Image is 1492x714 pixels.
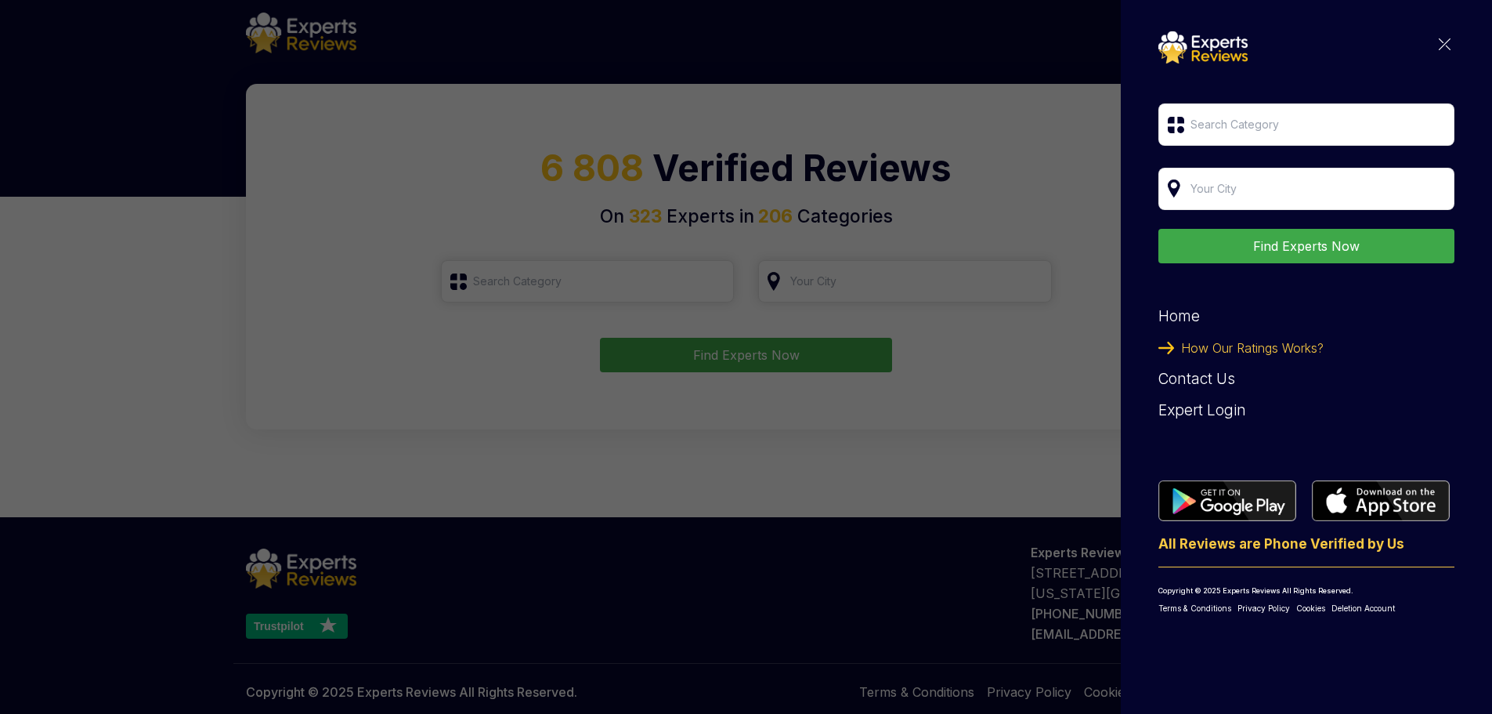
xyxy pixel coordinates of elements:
[1158,480,1296,521] img: categoryImgae
[1158,168,1454,210] input: Your City
[1158,395,1454,426] div: Expert Login
[1158,103,1454,146] input: Search Category
[1158,370,1235,388] a: Contact Us
[1158,31,1248,63] img: categoryImgae
[1181,332,1324,364] span: How Our Ratings Works?
[1158,587,1454,594] p: Copyright © 2025 Experts Reviews All Rights Reserved.
[1158,342,1175,353] img: categoryImgae
[1158,229,1454,263] button: Find Experts Now
[1158,538,1454,567] p: All Reviews are Phone Verified by Us
[1439,38,1450,50] img: categoryImgae
[1158,307,1200,325] a: Home
[1296,603,1325,614] a: Cookies
[1237,603,1290,614] a: Privacy Policy
[1158,603,1231,614] a: Terms & Conditions
[1312,480,1450,521] img: categoryImgae
[1331,603,1395,614] a: Deletion Account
